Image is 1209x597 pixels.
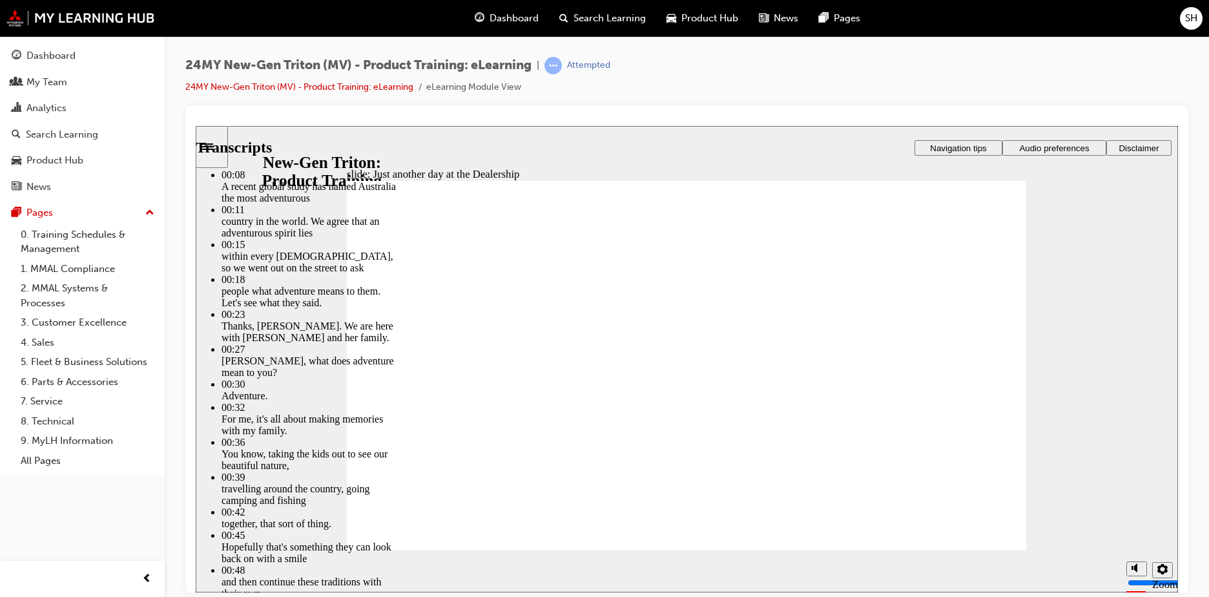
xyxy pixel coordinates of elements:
a: News [5,175,160,199]
span: 24MY New-Gen Triton (MV) - Product Training: eLearning [185,58,532,73]
div: Analytics [26,101,67,116]
span: news-icon [759,10,769,26]
a: guage-iconDashboard [464,5,549,32]
a: car-iconProduct Hub [656,5,749,32]
span: search-icon [559,10,568,26]
a: 6. Parts & Accessories [15,372,160,392]
div: News [26,180,51,194]
a: 1. MMAL Compliance [15,259,160,279]
a: 4. Sales [15,333,160,353]
span: car-icon [666,10,676,26]
button: Pages [5,201,160,225]
span: guage-icon [475,10,484,26]
div: and then continue these traditions with their own [26,450,207,474]
a: search-iconSearch Learning [549,5,656,32]
a: All Pages [15,451,160,471]
a: Product Hub [5,149,160,173]
span: | [537,58,539,73]
span: SH [1185,11,1197,26]
a: Analytics [5,96,160,120]
span: Pages [834,11,860,26]
li: eLearning Module View [426,80,521,95]
span: pages-icon [12,207,21,219]
div: Product Hub [26,153,83,168]
div: Dashboard [26,48,76,63]
span: pages-icon [819,10,829,26]
div: Hopefully that's something they can look back on with a smile [26,415,207,439]
div: Pages [26,205,53,220]
div: My Team [26,75,67,90]
span: Dashboard [490,11,539,26]
a: 24MY New-Gen Triton (MV) - Product Training: eLearning [185,81,413,92]
span: News [774,11,798,26]
button: SH [1180,7,1203,30]
span: people-icon [12,77,21,89]
a: pages-iconPages [809,5,871,32]
a: news-iconNews [749,5,809,32]
a: 7. Service [15,392,160,412]
span: chart-icon [12,103,21,114]
a: 3. Customer Excellence [15,313,160,333]
a: 2. MMAL Systems & Processes [15,278,160,313]
a: My Team [5,70,160,94]
div: Search Learning [26,127,98,142]
span: guage-icon [12,50,21,62]
a: 0. Training Schedules & Management [15,225,160,259]
a: 5. Fleet & Business Solutions [15,352,160,372]
a: Dashboard [5,44,160,68]
span: search-icon [12,129,21,141]
div: Attempted [567,59,610,72]
span: prev-icon [142,571,152,587]
div: 00:48 [26,439,207,450]
a: 9. MyLH Information [15,431,160,451]
button: DashboardMy TeamAnalyticsSearch LearningProduct HubNews [5,41,160,201]
span: car-icon [12,155,21,167]
img: mmal [6,10,155,26]
span: Search Learning [573,11,646,26]
span: Product Hub [681,11,738,26]
span: news-icon [12,182,21,193]
span: learningRecordVerb_ATTEMPT-icon [544,57,562,74]
span: up-icon [145,205,154,222]
a: 8. Technical [15,412,160,432]
a: Search Learning [5,123,160,147]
